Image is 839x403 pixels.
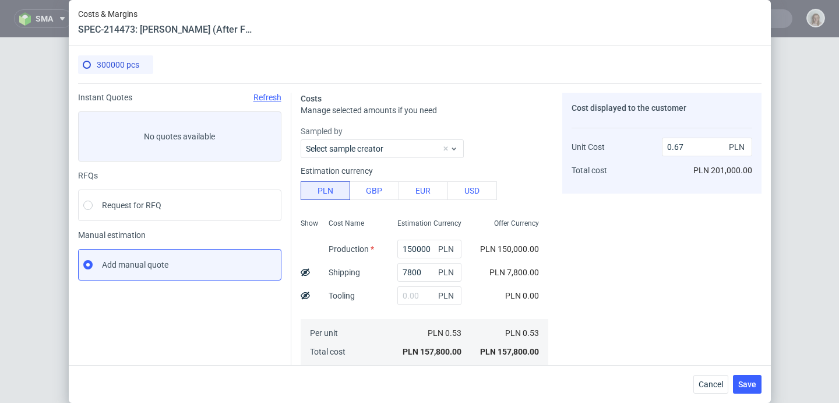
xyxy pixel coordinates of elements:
[350,181,399,200] button: GBP
[447,181,497,200] button: USD
[301,219,318,228] span: Show
[693,166,752,175] span: PLN 201,000.00
[102,199,161,211] span: Request for RFQ
[310,328,338,338] span: Per unit
[301,94,322,103] span: Costs
[738,380,756,388] span: Save
[572,103,686,113] span: Cost displayed to the customer
[397,219,461,228] span: Estimation Currency
[397,263,461,282] input: 0.00
[727,139,750,155] span: PLN
[329,291,355,300] label: Tooling
[329,244,374,254] label: Production
[78,230,281,240] span: Manual estimation
[489,268,539,277] span: PLN 7,800.00
[403,347,461,356] span: PLN 157,800.00
[78,93,281,102] div: Instant Quotes
[693,375,728,394] button: Cancel
[505,291,539,300] span: PLN 0.00
[397,240,461,258] input: 0.00
[301,106,437,115] span: Manage selected amounts if you need
[310,347,346,356] span: Total cost
[572,142,605,152] span: Unit Cost
[397,286,461,305] input: 0.00
[301,181,350,200] button: PLN
[78,9,253,19] span: Costs & Margins
[480,347,539,356] span: PLN 157,800.00
[494,219,539,228] span: Offer Currency
[306,144,383,153] label: Select sample creator
[102,259,168,271] span: Add manual quote
[78,111,281,162] label: No quotes available
[97,60,139,69] span: 300000 pcs
[399,181,448,200] button: EUR
[436,288,459,304] span: PLN
[436,241,459,257] span: PLN
[572,166,607,175] span: Total cost
[699,380,723,388] span: Cancel
[329,268,360,277] label: Shipping
[428,328,461,338] span: PLN 0.53
[301,166,373,176] label: Estimation currency
[480,244,539,254] span: PLN 150,000.00
[301,125,548,137] label: Sampled by
[329,219,364,228] span: Cost Name
[505,328,539,338] span: PLN 0.53
[733,375,762,394] button: Save
[78,23,253,36] header: SPEC-214473: [PERSON_NAME] (After Fit) 320 x 160 x 380 mm
[78,171,281,180] div: RFQs
[253,93,281,102] span: Refresh
[436,264,459,281] span: PLN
